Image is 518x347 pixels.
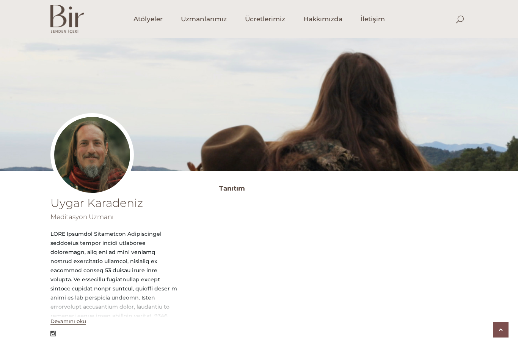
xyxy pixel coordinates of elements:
span: Ücretlerimiz [245,15,285,24]
h3: Tanıtım [219,182,468,194]
span: İletişim [361,15,385,24]
img: uygarprofil-300x300.jpg [50,113,134,197]
span: Hakkımızda [303,15,342,24]
span: Atölyeler [133,15,163,24]
button: Devamını oku [50,318,86,325]
span: Uzmanlarımız [181,15,227,24]
span: Meditasyon Uzmanı [50,213,113,221]
h1: Uygar Karadeniz [50,197,177,209]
